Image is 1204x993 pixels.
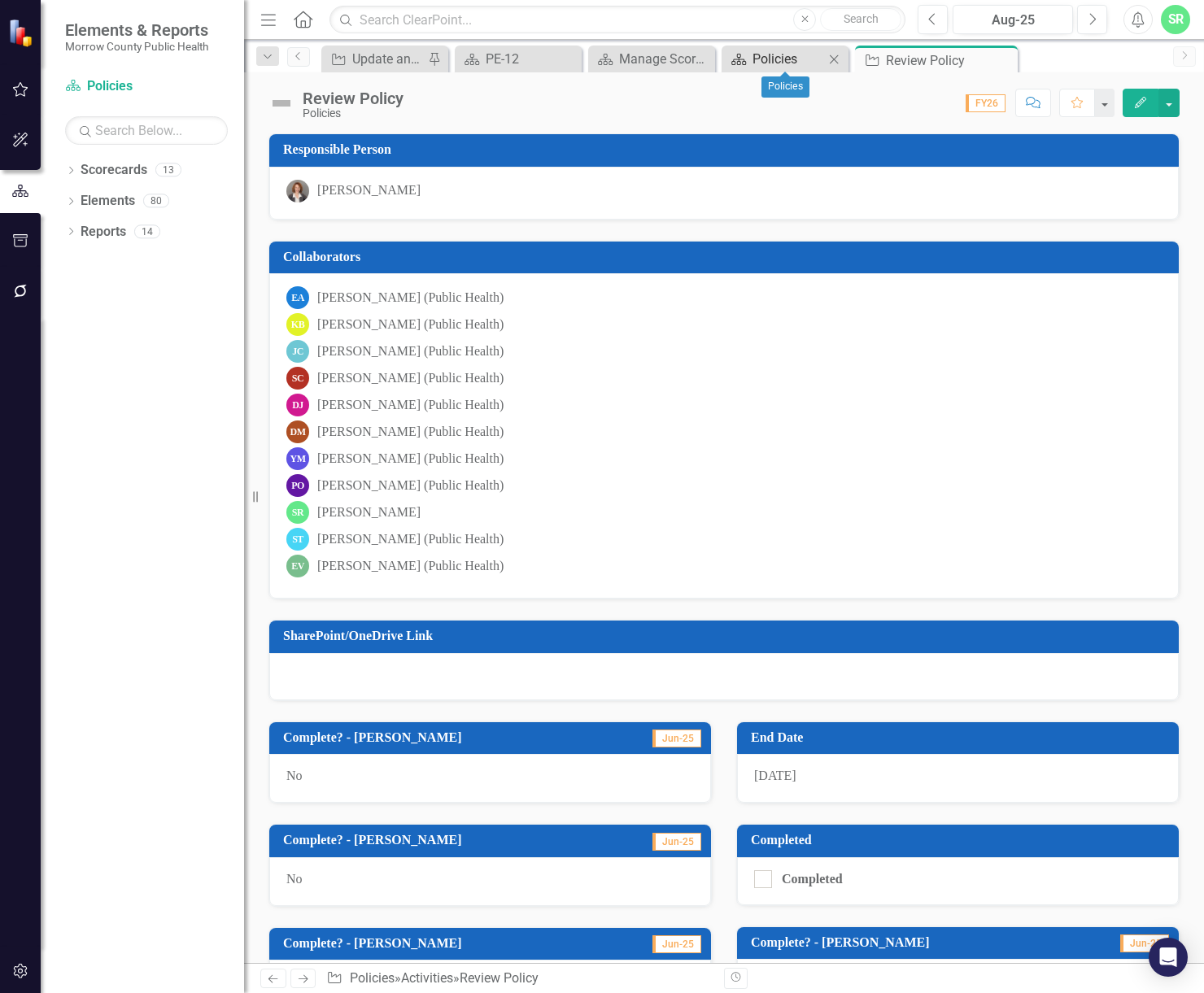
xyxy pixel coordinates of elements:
[460,970,539,986] div: Review Policy
[286,340,309,363] div: JC
[303,107,404,120] div: Policies
[317,396,504,415] div: [PERSON_NAME] (Public Health)
[1161,5,1190,34] button: SR
[286,501,309,524] div: SR
[286,420,309,443] div: DM
[155,163,181,177] div: 13
[286,555,309,577] div: EV
[317,289,504,307] div: [PERSON_NAME] (Public Health)
[761,76,809,98] div: Policies
[652,935,701,953] span: Jun-25
[317,530,504,549] div: [PERSON_NAME] (Public Health)
[283,936,610,951] h3: Complete? - [PERSON_NAME]
[886,50,1014,71] div: Review Policy
[401,970,453,986] a: Activities
[268,90,294,116] img: Not Defined
[317,181,421,200] div: [PERSON_NAME]
[286,447,309,470] div: YM
[317,369,504,388] div: [PERSON_NAME] (Public Health)
[81,192,135,211] a: Elements
[652,833,701,851] span: Jun-25
[286,769,303,782] span: No
[134,224,160,238] div: 14
[350,970,395,986] a: Policies
[283,730,610,745] h3: Complete? - [PERSON_NAME]
[286,367,309,390] div: SC
[953,5,1073,34] button: Aug-25
[286,872,303,886] span: No
[317,557,504,576] div: [PERSON_NAME] (Public Health)
[81,223,126,242] a: Reports
[820,8,901,31] button: Search
[619,49,711,69] div: Manage Scorecards
[317,477,504,495] div: [PERSON_NAME] (Public Health)
[303,89,404,107] div: Review Policy
[317,342,504,361] div: [PERSON_NAME] (Public Health)
[286,474,309,497] div: PO
[752,49,824,69] div: Policies
[751,935,1078,950] h3: Complete? - [PERSON_NAME]
[958,11,1067,30] div: Aug-25
[283,142,1171,157] h3: Responsible Person
[8,19,37,47] img: ClearPoint Strategy
[751,833,1171,847] h3: Completed
[65,77,228,96] a: Policies
[325,49,424,69] a: Update and have staff review updated guide
[286,528,309,551] div: ST
[459,49,578,69] a: PE-12
[326,969,712,988] div: » »
[65,20,208,40] span: Elements & Reports
[286,394,309,416] div: DJ
[329,6,905,34] input: Search ClearPoint...
[317,450,504,468] div: [PERSON_NAME] (Public Health)
[81,161,147,180] a: Scorecards
[283,833,610,847] h3: Complete? - [PERSON_NAME]
[286,180,309,203] img: Robin Canaday
[352,49,424,69] div: Update and have staff review updated guide
[317,503,421,522] div: [PERSON_NAME]
[754,769,796,782] span: [DATE]
[726,49,824,69] a: Policies
[844,12,879,25] span: Search
[65,40,208,53] small: Morrow County Public Health
[1149,938,1188,977] div: Open Intercom Messenger
[592,49,711,69] a: Manage Scorecards
[317,423,504,442] div: [PERSON_NAME] (Public Health)
[1120,934,1169,952] span: Jun-25
[283,250,1171,264] h3: Collaborators
[652,730,701,747] span: Jun-25
[143,194,169,208] div: 80
[751,730,1171,745] h3: End Date
[286,313,309,336] div: KB
[283,629,1171,643] h3: SharePoint/OneDrive Link
[65,116,228,145] input: Search Below...
[317,316,504,334] div: [PERSON_NAME] (Public Health)
[966,94,1006,112] span: FY26
[286,286,309,309] div: EA
[486,49,578,69] div: PE-12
